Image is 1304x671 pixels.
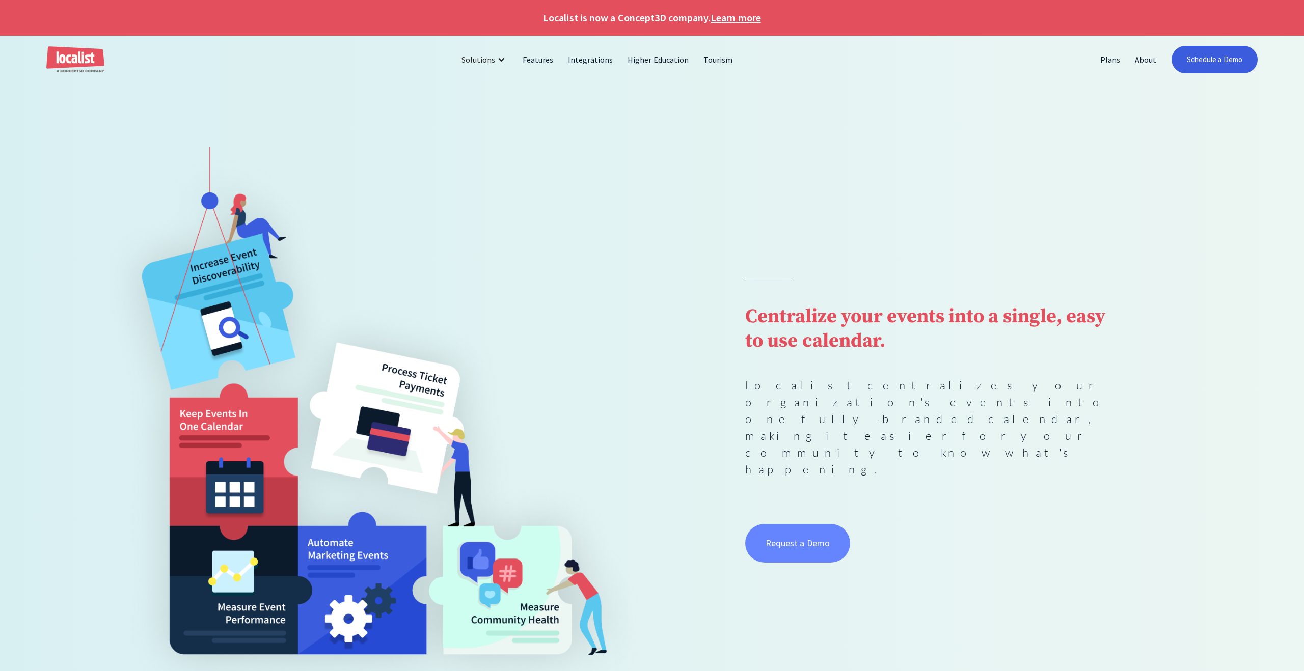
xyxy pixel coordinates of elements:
[454,47,515,72] div: Solutions
[515,47,561,72] a: Features
[745,377,1118,478] p: Localist centralizes your organization's events into one fully-branded calendar, making it easier...
[1172,46,1258,73] a: Schedule a Demo
[561,47,620,72] a: Integrations
[711,10,760,25] a: Learn more
[745,524,850,563] a: Request a Demo
[745,304,1105,353] strong: Centralize your events into a single, easy to use calendar.
[46,46,104,73] a: home
[620,47,696,72] a: Higher Education
[1128,47,1164,72] a: About
[461,53,495,66] div: Solutions
[1093,47,1128,72] a: Plans
[696,47,740,72] a: Tourism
